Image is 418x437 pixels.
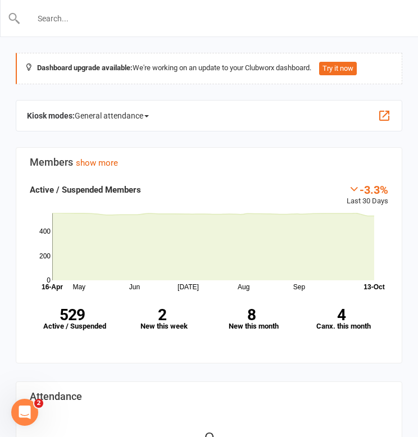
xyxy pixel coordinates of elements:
[299,307,384,322] strong: 4
[37,63,133,72] strong: Dashboard upgrade available:
[30,307,115,322] strong: 529
[76,158,118,168] a: show more
[347,183,388,207] div: Last 30 Days
[347,183,388,195] div: -3.3%
[30,301,120,338] a: 529Active / Suspended
[209,301,299,338] a: 8New this month
[16,53,402,84] div: We're working on an update to your Clubworx dashboard.
[34,399,43,408] span: 2
[27,111,75,120] strong: Kiosk modes:
[299,301,389,338] a: 4Canx. this month
[120,307,205,322] strong: 2
[30,185,141,195] strong: Active / Suspended Members
[120,301,210,338] a: 2New this week
[75,107,149,125] span: General attendance
[11,399,38,426] iframe: Intercom live chat
[209,307,294,322] strong: 8
[30,391,388,402] h3: Attendance
[21,11,398,26] input: Search...
[30,157,388,168] h3: Members
[319,62,357,75] button: Try it now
